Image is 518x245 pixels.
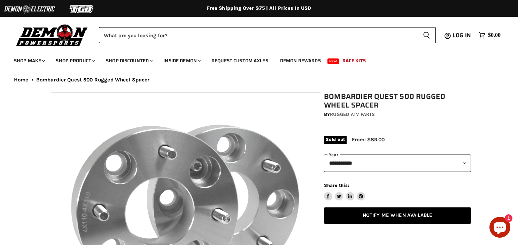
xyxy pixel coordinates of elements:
[56,2,108,16] img: TGB Logo 2
[3,2,56,16] img: Demon Electric Logo 2
[337,54,371,68] a: Race Kits
[158,54,205,68] a: Inside Demon
[324,182,365,201] aside: Share this:
[99,27,417,43] input: Search
[453,31,471,40] span: Log in
[324,136,347,143] span: Sold out
[14,77,29,83] a: Home
[449,32,475,39] a: Log in
[487,217,512,239] inbox-online-store-chat: Shopify online store chat
[9,51,499,68] ul: Main menu
[330,111,375,117] a: Rugged ATV Parts
[9,54,49,68] a: Shop Make
[99,27,436,43] form: Product
[101,54,157,68] a: Shop Discounted
[206,54,273,68] a: Request Custom Axles
[475,30,504,40] a: $0.00
[324,155,471,172] select: year
[324,92,471,110] h1: Bombardier Quest 500 Rugged Wheel Spacer
[324,183,349,188] span: Share this:
[324,207,471,224] a: Notify Me When Available
[51,54,99,68] a: Shop Product
[324,111,471,118] div: by
[327,58,339,64] span: New!
[417,27,436,43] button: Search
[14,23,90,47] img: Demon Powersports
[275,54,326,68] a: Demon Rewards
[488,32,501,39] span: $0.00
[36,77,150,83] span: Bombardier Quest 500 Rugged Wheel Spacer
[352,136,385,143] span: From: $89.00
